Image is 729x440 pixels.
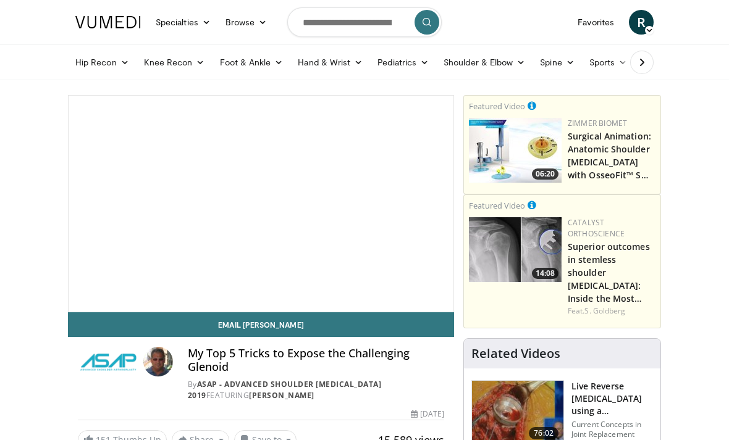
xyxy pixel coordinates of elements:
[529,427,558,439] span: 76:02
[370,50,436,75] a: Pediatrics
[469,217,562,282] a: 14:08
[469,217,562,282] img: 9f15458b-d013-4cfd-976d-a83a3859932f.150x105_q85_crop-smart_upscale.jpg
[532,268,558,279] span: 14:08
[568,305,655,317] div: Feat.
[568,241,650,304] a: Superior outcomes in stemless shoulder [MEDICAL_DATA]: Inside the Most…
[471,346,560,361] h4: Related Videos
[188,379,382,401] a: ASAP - Advanced Shoulder [MEDICAL_DATA] 2019
[218,10,275,35] a: Browse
[533,50,581,75] a: Spine
[469,118,562,183] img: 84e7f812-2061-4fff-86f6-cdff29f66ef4.150x105_q85_crop-smart_upscale.jpg
[570,10,622,35] a: Favorites
[571,380,653,417] h3: Live Reverse [MEDICAL_DATA] using a Deltopectoral Appro…
[584,305,625,316] a: S. Goldberg
[532,168,558,180] span: 06:20
[213,50,291,75] a: Foot & Ankle
[188,379,444,401] div: By FEATURING
[188,347,444,373] h4: My Top 5 Tricks to Expose the Challenging Glenoid
[568,217,625,239] a: Catalyst OrthoScience
[469,200,525,211] small: Featured Video
[143,347,173,376] img: Avatar
[571,420,653,439] p: Current Concepts in Joint Replacement
[290,50,370,75] a: Hand & Wrist
[629,10,654,35] a: R
[148,10,218,35] a: Specialties
[582,50,635,75] a: Sports
[287,7,442,37] input: Search topics, interventions
[69,96,453,312] video-js: Video Player
[249,390,314,401] a: [PERSON_NAME]
[411,409,444,420] div: [DATE]
[78,347,138,376] img: ASAP - Advanced Shoulder ArthroPlasty 2019
[469,118,562,183] a: 06:20
[68,312,454,337] a: Email [PERSON_NAME]
[75,16,141,28] img: VuMedi Logo
[568,130,651,181] a: Surgical Animation: Anatomic Shoulder [MEDICAL_DATA] with OsseoFit™ S…
[68,50,137,75] a: Hip Recon
[137,50,213,75] a: Knee Recon
[568,118,627,128] a: Zimmer Biomet
[469,101,525,112] small: Featured Video
[436,50,533,75] a: Shoulder & Elbow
